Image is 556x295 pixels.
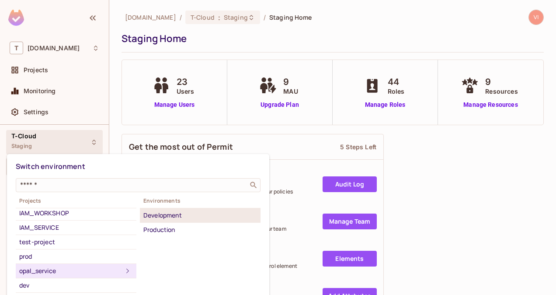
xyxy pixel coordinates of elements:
[140,197,261,204] span: Environments
[19,208,133,218] div: IAM_WORKSHOP
[19,280,133,291] div: dev
[16,197,136,204] span: Projects
[16,162,85,171] span: Switch environment
[19,222,133,233] div: IAM_SERVICE
[19,237,133,247] div: test-project
[19,251,133,262] div: prod
[143,225,257,235] div: Production
[19,266,122,276] div: opal_service
[143,210,257,221] div: Development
